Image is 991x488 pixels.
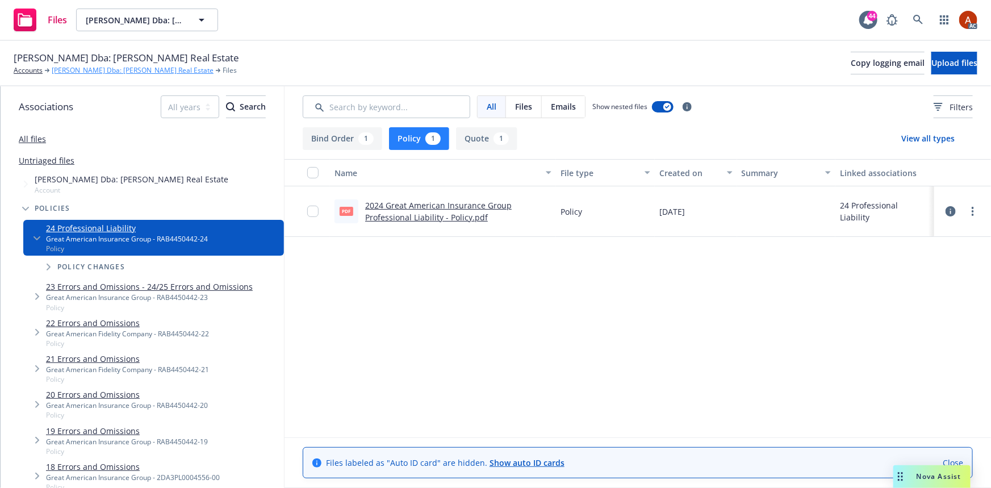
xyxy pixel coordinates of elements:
[959,11,977,29] img: photo
[659,167,720,179] div: Created on
[326,457,565,469] span: Files labeled as "Auto ID card" are hidden.
[358,132,374,145] div: 1
[46,281,253,293] a: 23 Errors and Omissions - 24/25 Errors and Omissions
[840,199,930,223] div: 24 Professional Liability
[340,207,353,215] span: pdf
[52,65,214,76] a: [PERSON_NAME] Dba: [PERSON_NAME] Real Estate
[46,389,208,401] a: 20 Errors and Omissions
[867,11,877,21] div: 44
[9,4,72,36] a: Files
[14,51,239,65] span: [PERSON_NAME] Dba: [PERSON_NAME] Real Estate
[48,15,67,24] span: Files
[46,303,253,312] span: Policy
[851,52,925,74] button: Copy logging email
[840,167,930,179] div: Linked associations
[934,95,973,118] button: Filters
[659,206,685,218] span: [DATE]
[303,95,470,118] input: Search by keyword...
[46,339,209,348] span: Policy
[57,264,125,270] span: Policy changes
[46,365,209,374] div: Great American Fidelity Company - RAB4450442-21
[950,101,973,113] span: Filters
[226,102,235,111] svg: Search
[303,127,382,150] button: Bind Order
[494,132,509,145] div: 1
[551,101,576,112] span: Emails
[46,234,208,244] div: Great American Insurance Group - RAB4450442-24
[307,167,319,178] input: Select all
[334,167,539,179] div: Name
[226,95,266,118] button: SearchSearch
[365,200,512,223] a: 2024 Great American Insurance Group Professional Liability - Policy.pdf
[592,102,647,111] span: Show nested files
[515,101,532,112] span: Files
[742,167,819,179] div: Summary
[46,317,209,329] a: 22 Errors and Omissions
[881,9,904,31] a: Report a Bug
[933,9,956,31] a: Switch app
[917,472,961,481] span: Nova Assist
[46,353,209,365] a: 21 Errors and Omissions
[655,159,737,186] button: Created on
[330,159,556,186] button: Name
[76,9,218,31] button: [PERSON_NAME] Dba: [PERSON_NAME] Real Estate
[561,167,638,179] div: File type
[907,9,930,31] a: Search
[456,127,517,150] button: Quote
[35,173,228,185] span: [PERSON_NAME] Dba: [PERSON_NAME] Real Estate
[46,401,208,410] div: Great American Insurance Group - RAB4450442-20
[893,465,971,488] button: Nova Assist
[883,127,973,150] button: View all types
[851,57,925,68] span: Copy logging email
[35,185,228,195] span: Account
[19,155,74,166] a: Untriaged files
[14,65,43,76] a: Accounts
[934,101,973,113] span: Filters
[46,425,208,437] a: 19 Errors and Omissions
[931,52,977,74] button: Upload files
[46,244,208,253] span: Policy
[46,293,253,302] div: Great American Insurance Group - RAB4450442-23
[490,457,565,468] a: Show auto ID cards
[307,206,319,217] input: Toggle Row Selected
[46,473,220,482] div: Great American Insurance Group - 2DA3PL0004556-00
[226,96,266,118] div: Search
[487,101,496,112] span: All
[46,329,209,339] div: Great American Fidelity Company - RAB4450442-22
[556,159,655,186] button: File type
[425,132,441,145] div: 1
[943,457,963,469] a: Close
[893,465,908,488] div: Drag to move
[46,437,208,447] div: Great American Insurance Group - RAB4450442-19
[86,14,184,26] span: [PERSON_NAME] Dba: [PERSON_NAME] Real Estate
[966,205,980,218] a: more
[561,206,582,218] span: Policy
[389,127,449,150] button: Policy
[46,461,220,473] a: 18 Errors and Omissions
[46,447,208,456] span: Policy
[19,99,73,114] span: Associations
[46,374,209,384] span: Policy
[46,410,208,420] span: Policy
[737,159,836,186] button: Summary
[223,65,237,76] span: Files
[19,134,46,144] a: All files
[931,57,977,68] span: Upload files
[46,222,208,234] a: 24 Professional Liability
[35,205,70,212] span: Policies
[835,159,934,186] button: Linked associations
